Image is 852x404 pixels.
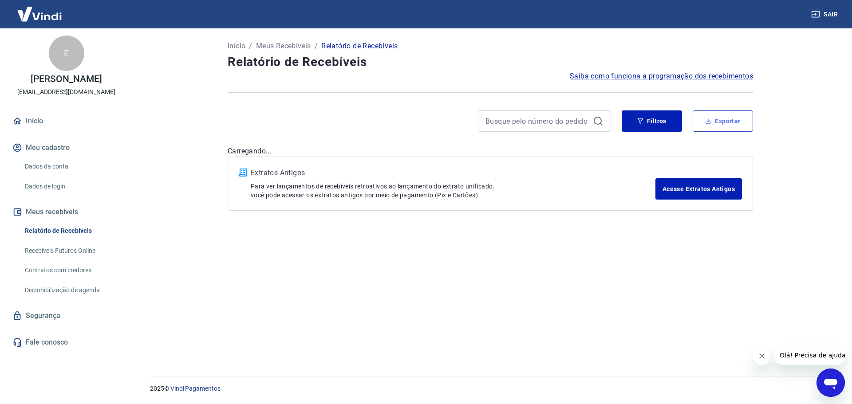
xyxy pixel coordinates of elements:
p: [PERSON_NAME] [31,75,102,84]
iframe: Botão para abrir a janela de mensagens [816,369,845,397]
a: Dados da conta [21,157,122,176]
span: Olá! Precisa de ajuda? [5,6,75,13]
a: Início [228,41,245,51]
img: ícone [239,169,247,177]
p: Relatório de Recebíveis [321,41,398,51]
p: Para ver lançamentos de recebíveis retroativos ao lançamento do extrato unificado, você pode aces... [251,182,655,200]
p: / [249,41,252,51]
button: Sair [809,6,841,23]
button: Exportar [693,110,753,132]
iframe: Mensagem da empresa [774,345,845,365]
a: Recebíveis Futuros Online [21,242,122,260]
div: E [49,35,84,71]
p: 2025 © [150,384,831,393]
a: Disponibilização de agenda [21,281,122,299]
img: Vindi [11,0,68,27]
a: Fale conosco [11,333,122,352]
a: Segurança [11,306,122,326]
button: Filtros [622,110,682,132]
p: [EMAIL_ADDRESS][DOMAIN_NAME] [17,87,115,97]
a: Dados de login [21,177,122,196]
iframe: Fechar mensagem [753,347,771,365]
a: Saiba como funciona a programação dos recebimentos [570,71,753,82]
h4: Relatório de Recebíveis [228,53,753,71]
input: Busque pelo número do pedido [485,114,589,128]
a: Meus Recebíveis [256,41,311,51]
p: Carregando... [228,146,753,157]
p: / [315,41,318,51]
a: Relatório de Recebíveis [21,222,122,240]
a: Contratos com credores [21,261,122,279]
a: Início [11,111,122,131]
button: Meus recebíveis [11,202,122,222]
a: Vindi Pagamentos [170,385,221,392]
button: Meu cadastro [11,138,122,157]
a: Acesse Extratos Antigos [655,178,742,200]
p: Extratos Antigos [251,168,655,178]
